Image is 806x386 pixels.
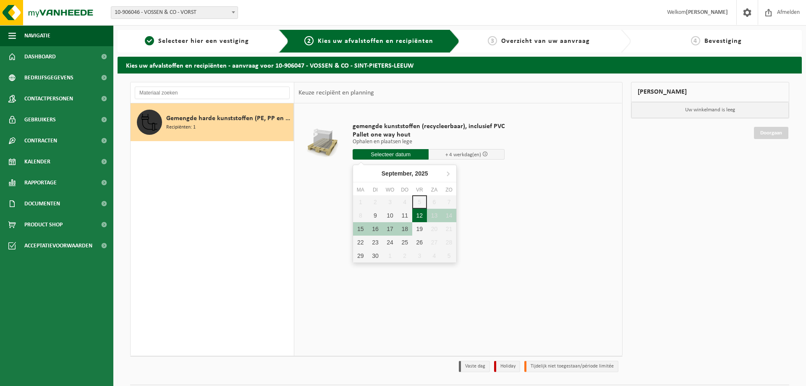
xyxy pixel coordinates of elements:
[24,235,92,256] span: Acceptatievoorwaarden
[412,249,427,263] div: 3
[368,236,382,249] div: 23
[353,122,505,131] span: gemengde kunststoffen (recycleerbaar), inclusief PVC
[353,249,368,263] div: 29
[368,186,382,194] div: di
[353,186,368,194] div: ma
[135,87,290,99] input: Materiaal zoeken
[368,209,382,222] div: 9
[398,222,412,236] div: 18
[24,88,73,109] span: Contactpersonen
[368,249,382,263] div: 30
[488,36,497,45] span: 3
[24,214,63,235] span: Product Shop
[318,38,433,45] span: Kies uw afvalstoffen en recipiënten
[145,36,154,45] span: 1
[427,186,442,194] div: za
[378,167,432,180] div: September,
[111,7,238,18] span: 10-906046 - VOSSEN & CO - VORST
[382,186,397,194] div: wo
[412,222,427,236] div: 19
[494,361,520,372] li: Holiday
[166,123,196,131] span: Recipiënten: 1
[754,127,788,139] a: Doorgaan
[415,171,428,176] i: 2025
[294,82,378,103] div: Keuze recipiënt en planning
[398,249,412,263] div: 2
[631,102,789,118] p: Uw winkelmand is leeg
[122,36,272,46] a: 1Selecteer hier een vestiging
[166,113,291,123] span: Gemengde harde kunststoffen (PE, PP en PVC), recycleerbaar (industrieel)
[304,36,314,45] span: 2
[382,222,397,236] div: 17
[704,38,742,45] span: Bevestiging
[353,236,368,249] div: 22
[398,186,412,194] div: do
[353,139,505,145] p: Ophalen en plaatsen lege
[111,6,238,19] span: 10-906046 - VOSSEN & CO - VORST
[412,186,427,194] div: vr
[24,193,60,214] span: Documenten
[686,9,728,16] strong: [PERSON_NAME]
[353,131,505,139] span: Pallet one way hout
[353,149,429,160] input: Selecteer datum
[24,67,73,88] span: Bedrijfsgegevens
[24,46,56,67] span: Dashboard
[398,209,412,222] div: 11
[382,209,397,222] div: 10
[24,25,50,46] span: Navigatie
[691,36,700,45] span: 4
[382,236,397,249] div: 24
[353,222,368,236] div: 15
[459,361,490,372] li: Vaste dag
[445,152,481,158] span: + 4 werkdag(en)
[442,186,456,194] div: zo
[412,209,427,222] div: 12
[524,361,618,372] li: Tijdelijk niet toegestaan/période limitée
[368,222,382,236] div: 16
[398,236,412,249] div: 25
[24,151,50,172] span: Kalender
[131,103,294,141] button: Gemengde harde kunststoffen (PE, PP en PVC), recycleerbaar (industrieel) Recipiënten: 1
[382,249,397,263] div: 1
[24,109,56,130] span: Gebruikers
[501,38,590,45] span: Overzicht van uw aanvraag
[118,57,802,73] h2: Kies uw afvalstoffen en recipiënten - aanvraag voor 10-906047 - VOSSEN & CO - SINT-PIETERS-LEEUW
[631,82,790,102] div: [PERSON_NAME]
[158,38,249,45] span: Selecteer hier een vestiging
[412,236,427,249] div: 26
[24,130,57,151] span: Contracten
[24,172,57,193] span: Rapportage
